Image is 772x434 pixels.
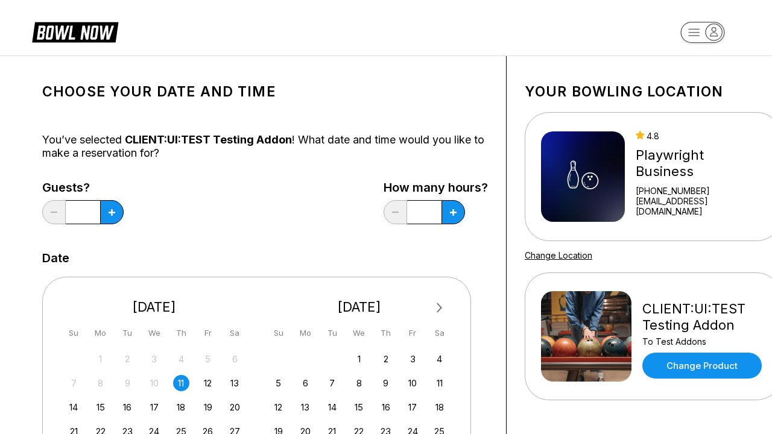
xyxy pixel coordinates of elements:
div: Not available Thursday, September 4th, 2025 [173,351,189,367]
div: Choose Saturday, October 11th, 2025 [431,375,448,391]
div: Not available Wednesday, September 10th, 2025 [146,375,162,391]
button: Next Month [430,298,449,318]
div: CLIENT:UI:TEST Testing Addon [642,301,765,333]
div: Fr [200,325,216,341]
a: Change Product [642,353,762,379]
img: CLIENT:UI:TEST Testing Addon [541,291,631,382]
div: Su [66,325,82,341]
div: Choose Wednesday, September 17th, 2025 [146,399,162,415]
div: Choose Sunday, October 12th, 2025 [270,399,286,415]
div: 4.8 [636,131,765,141]
div: Choose Monday, September 15th, 2025 [92,399,109,415]
div: Not available Tuesday, September 2nd, 2025 [119,351,136,367]
div: Th [173,325,189,341]
div: Not available Monday, September 8th, 2025 [92,375,109,391]
div: Choose Thursday, October 2nd, 2025 [378,351,394,367]
div: Tu [119,325,136,341]
label: How many hours? [384,181,488,194]
div: Not available Saturday, September 6th, 2025 [227,351,243,367]
span: CLIENT:UI:TEST Testing Addon [125,133,292,146]
div: Choose Saturday, October 18th, 2025 [431,399,448,415]
div: Choose Tuesday, October 14th, 2025 [324,399,340,415]
div: Choose Thursday, September 18th, 2025 [173,399,189,415]
label: Date [42,251,69,265]
div: Fr [405,325,421,341]
div: Choose Saturday, September 20th, 2025 [227,399,243,415]
div: Choose Wednesday, October 15th, 2025 [351,399,367,415]
div: [DATE] [266,299,453,315]
a: [EMAIL_ADDRESS][DOMAIN_NAME] [636,196,765,216]
div: Choose Thursday, October 9th, 2025 [378,375,394,391]
div: Not available Wednesday, September 3rd, 2025 [146,351,162,367]
div: Choose Friday, September 12th, 2025 [200,375,216,391]
div: Choose Thursday, September 11th, 2025 [173,375,189,391]
div: Choose Thursday, October 16th, 2025 [378,399,394,415]
div: Not available Tuesday, September 9th, 2025 [119,375,136,391]
div: Choose Wednesday, October 1st, 2025 [351,351,367,367]
div: Sa [431,325,448,341]
div: Choose Tuesday, October 7th, 2025 [324,375,340,391]
h1: Choose your Date and time [42,83,488,100]
div: Choose Saturday, September 13th, 2025 [227,375,243,391]
div: Choose Saturday, October 4th, 2025 [431,351,448,367]
div: Not available Monday, September 1st, 2025 [92,351,109,367]
div: Tu [324,325,340,341]
div: Choose Monday, October 13th, 2025 [297,399,314,415]
div: Choose Friday, October 10th, 2025 [405,375,421,391]
div: Choose Tuesday, September 16th, 2025 [119,399,136,415]
div: Choose Wednesday, October 8th, 2025 [351,375,367,391]
div: To Test Addons [642,336,765,347]
div: [DATE] [61,299,248,315]
div: Choose Friday, October 3rd, 2025 [405,351,421,367]
div: We [351,325,367,341]
div: [PHONE_NUMBER] [636,186,765,196]
div: Choose Sunday, September 14th, 2025 [66,399,82,415]
div: Choose Friday, September 19th, 2025 [200,399,216,415]
div: Playwright Business [636,147,765,180]
div: Su [270,325,286,341]
div: Mo [297,325,314,341]
div: Not available Sunday, September 7th, 2025 [66,375,82,391]
a: Change Location [525,250,592,260]
div: Choose Friday, October 17th, 2025 [405,399,421,415]
div: Choose Sunday, October 5th, 2025 [270,375,286,391]
img: Playwright Business [541,131,625,222]
div: We [146,325,162,341]
div: Choose Monday, October 6th, 2025 [297,375,314,391]
div: Sa [227,325,243,341]
div: You’ve selected ! What date and time would you like to make a reservation for? [42,133,488,160]
div: Th [378,325,394,341]
label: Guests? [42,181,124,194]
div: Mo [92,325,109,341]
div: Not available Friday, September 5th, 2025 [200,351,216,367]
